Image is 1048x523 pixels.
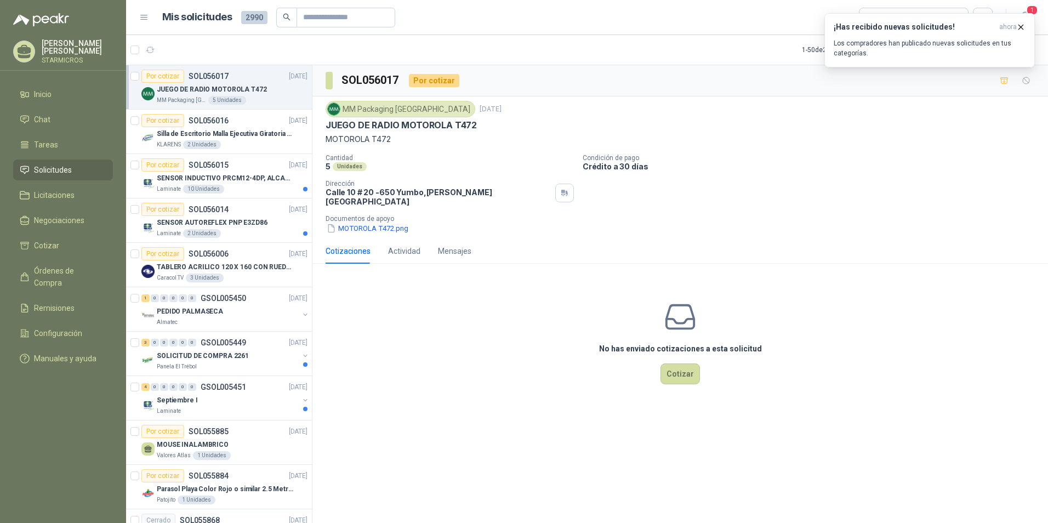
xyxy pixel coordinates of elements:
[151,383,159,391] div: 0
[151,339,159,346] div: 0
[169,294,178,302] div: 0
[126,154,312,198] a: Por cotizarSOL056015[DATE] Company LogoSENSOR INDUCTIVO PRCM12-4DP, ALCANCE 4MMLaminate10 Unidades
[141,265,155,278] img: Company Logo
[438,245,471,257] div: Mensajes
[141,336,310,371] a: 3 0 0 0 0 0 GSOL005449[DATE] Company LogoSOLICITUD DE COMPRA 2261Panela El Trébol
[341,72,400,89] h3: SOL056017
[141,203,184,216] div: Por cotizar
[208,96,246,105] div: 5 Unidades
[141,425,184,438] div: Por cotizar
[162,9,232,25] h1: Mis solicitudes
[480,104,502,115] p: [DATE]
[34,240,59,252] span: Cotizar
[13,13,69,26] img: Logo peakr
[179,383,187,391] div: 0
[157,129,293,139] p: Silla de Escritorio Malla Ejecutiva Giratoria Cromada con Reposabrazos Fijo Negra
[34,327,82,339] span: Configuración
[326,215,1044,223] p: Documentos de apoyo
[157,173,293,184] p: SENSOR INDUCTIVO PRCM12-4DP, ALCANCE 4MM
[160,339,168,346] div: 0
[126,65,312,110] a: Por cotizarSOL056017[DATE] Company LogoJUEGO DE RADIO MOTOROLA T472MM Packaging [GEOGRAPHIC_DATA]...
[201,294,246,302] p: GSOL005450
[157,395,198,406] p: Septiembre I
[179,339,187,346] div: 0
[999,22,1017,32] span: ahora
[157,496,175,504] p: Patojito
[188,339,196,346] div: 0
[141,309,155,322] img: Company Logo
[126,465,312,509] a: Por cotizarSOL055884[DATE] Company LogoParasol Playa Color Rojo o similar 2.5 Metros Uv+50Patojit...
[169,339,178,346] div: 0
[866,12,889,24] div: Todas
[289,249,307,259] p: [DATE]
[13,260,113,293] a: Órdenes de Compra
[186,274,224,282] div: 3 Unidades
[141,247,184,260] div: Por cotizar
[13,348,113,369] a: Manuales y ayuda
[34,139,58,151] span: Tareas
[141,380,310,416] a: 4 0 0 0 0 0 GSOL005451[DATE] Company LogoSeptiembre ILaminate
[157,185,181,194] p: Laminate
[13,210,113,231] a: Negociaciones
[157,484,293,494] p: Parasol Playa Color Rojo o similar 2.5 Metros Uv+50
[34,214,84,226] span: Negociaciones
[13,84,113,105] a: Inicio
[201,383,246,391] p: GSOL005451
[42,57,113,64] p: STARMICROS
[178,496,215,504] div: 1 Unidades
[193,451,231,460] div: 1 Unidades
[126,420,312,465] a: Por cotizarSOL055885[DATE] MOUSE INALAMBRICOValores Atlas1 Unidades
[157,362,197,371] p: Panela El Trébol
[126,110,312,154] a: Por cotizarSOL056016[DATE] Company LogoSilla de Escritorio Malla Ejecutiva Giratoria Cromada con ...
[13,323,113,344] a: Configuración
[141,339,150,346] div: 3
[326,223,409,234] button: MOTOROLA T472.png
[289,116,307,126] p: [DATE]
[157,318,178,327] p: Almatec
[141,87,155,100] img: Company Logo
[241,11,267,24] span: 2990
[326,180,551,187] p: Dirección
[34,189,75,201] span: Licitaciones
[141,383,150,391] div: 4
[201,339,246,346] p: GSOL005449
[289,382,307,393] p: [DATE]
[157,262,293,272] p: TABLERO ACRILICO 120 X 160 CON RUEDAS
[126,243,312,287] a: Por cotizarSOL056006[DATE] Company LogoTABLERO ACRILICO 120 X 160 CON RUEDASCaracol TV3 Unidades
[599,343,762,355] h3: No has enviado cotizaciones a esta solicitud
[141,398,155,411] img: Company Logo
[141,158,184,172] div: Por cotizar
[289,71,307,82] p: [DATE]
[289,204,307,215] p: [DATE]
[183,140,221,149] div: 2 Unidades
[157,218,267,228] p: SENSOR AUTOREFLEX PNP E3ZD86
[189,117,229,124] p: SOL056016
[189,206,229,213] p: SOL056014
[183,185,224,194] div: 10 Unidades
[157,274,184,282] p: Caracol TV
[802,41,873,59] div: 1 - 50 de 2837
[34,353,96,365] span: Manuales y ayuda
[160,383,168,391] div: 0
[141,132,155,145] img: Company Logo
[289,471,307,481] p: [DATE]
[157,96,206,105] p: MM Packaging [GEOGRAPHIC_DATA]
[326,187,551,206] p: Calle 10 # 20 -650 Yumbo , [PERSON_NAME][GEOGRAPHIC_DATA]
[1026,5,1038,15] span: 1
[141,294,150,302] div: 1
[141,469,184,482] div: Por cotizar
[409,74,459,87] div: Por cotizar
[141,292,310,327] a: 1 0 0 0 0 0 GSOL005450[DATE] Company LogoPEDIDO PALMASECAAlmatec
[328,103,340,115] img: Company Logo
[13,134,113,155] a: Tareas
[834,22,995,32] h3: ¡Has recibido nuevas solicitudes!
[289,293,307,304] p: [DATE]
[13,109,113,130] a: Chat
[189,250,229,258] p: SOL056006
[13,298,113,319] a: Remisiones
[141,70,184,83] div: Por cotizar
[289,338,307,348] p: [DATE]
[141,220,155,234] img: Company Logo
[188,294,196,302] div: 0
[34,302,75,314] span: Remisiones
